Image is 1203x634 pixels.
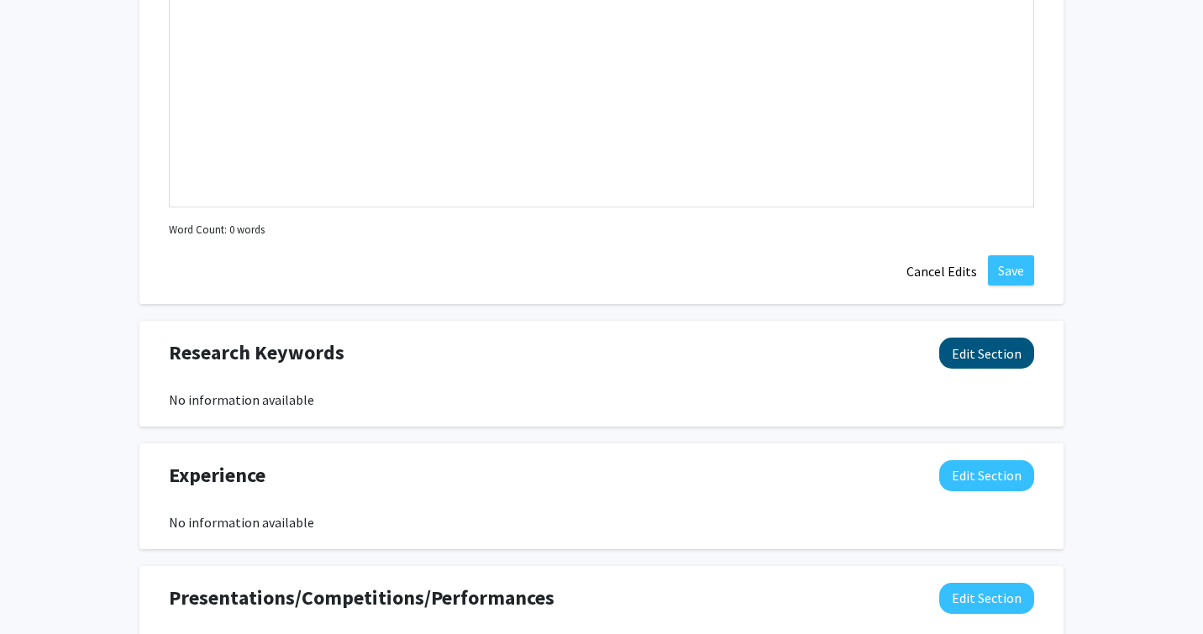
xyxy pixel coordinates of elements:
button: Cancel Edits [896,255,988,287]
small: Word Count: 0 words [169,222,265,238]
span: Presentations/Competitions/Performances [169,583,554,613]
button: Edit Experience [939,460,1034,491]
span: Experience [169,460,265,490]
div: No information available [169,390,1034,410]
iframe: Chat [13,558,71,621]
button: Edit Research Keywords [939,338,1034,369]
button: Edit Presentations/Competitions/Performances [939,583,1034,614]
div: No information available [169,512,1034,532]
span: Research Keywords [169,338,344,368]
button: Save [988,255,1034,286]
